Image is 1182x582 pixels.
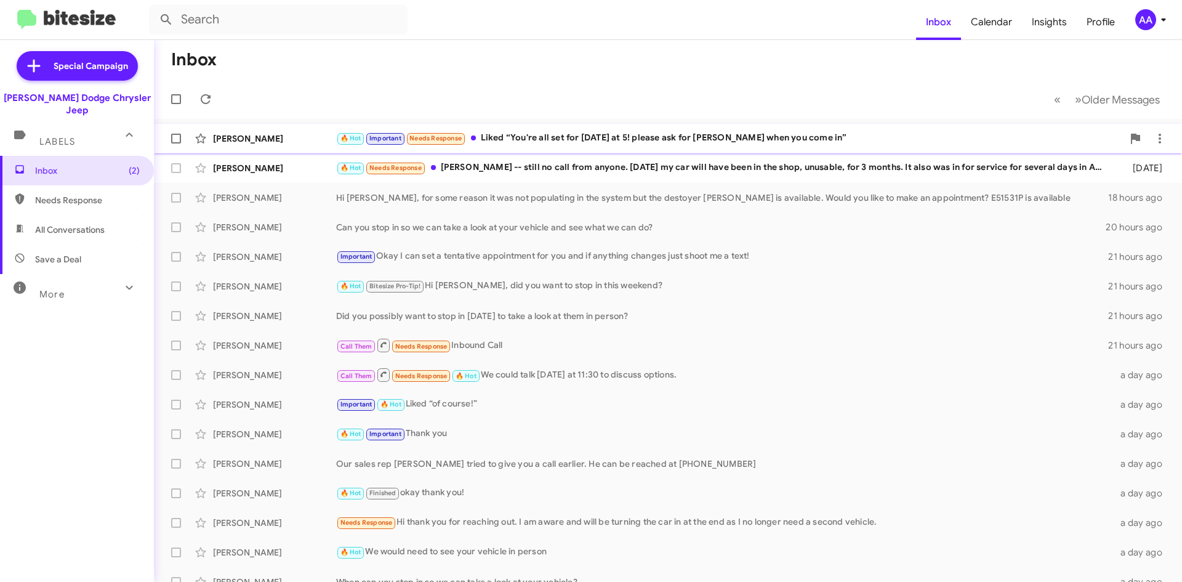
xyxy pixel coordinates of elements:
[336,458,1113,470] div: Our sales rep [PERSON_NAME] tried to give you a call earlier. He can be reached at [PHONE_NUMBER]
[336,192,1108,204] div: Hi [PERSON_NAME], for some reason it was not populating in the system but the destoyer [PERSON_NA...
[336,337,1108,353] div: Inbound Call
[213,517,336,529] div: [PERSON_NAME]
[395,372,448,380] span: Needs Response
[213,546,336,559] div: [PERSON_NAME]
[336,397,1113,411] div: Liked “of course!”
[213,339,336,352] div: [PERSON_NAME]
[961,4,1022,40] a: Calendar
[340,164,361,172] span: 🔥 Hot
[340,372,372,380] span: Call Them
[336,367,1113,382] div: We could talk [DATE] at 11:30 to discuss options.
[1113,487,1172,499] div: a day ago
[369,164,422,172] span: Needs Response
[1047,87,1068,112] button: Previous
[336,221,1106,233] div: Can you stop in so we can take a look at your vehicle and see what we can do?
[213,221,336,233] div: [PERSON_NAME]
[39,289,65,300] span: More
[213,369,336,381] div: [PERSON_NAME]
[340,400,372,408] span: Important
[369,134,401,142] span: Important
[336,515,1113,530] div: Hi thank you for reaching out. I am aware and will be turning the car in at the end as I no longe...
[369,489,396,497] span: Finished
[1054,92,1061,107] span: «
[213,428,336,440] div: [PERSON_NAME]
[336,310,1108,322] div: Did you possibly want to stop in [DATE] to take a look at them in person?
[1113,458,1172,470] div: a day ago
[1108,192,1172,204] div: 18 hours ago
[35,253,81,265] span: Save a Deal
[336,131,1123,145] div: Liked “You're all set for [DATE] at 5! please ask for [PERSON_NAME] when you come in”
[213,458,336,470] div: [PERSON_NAME]
[213,251,336,263] div: [PERSON_NAME]
[1077,4,1125,40] a: Profile
[1113,369,1172,381] div: a day ago
[213,487,336,499] div: [PERSON_NAME]
[1108,310,1172,322] div: 21 hours ago
[1113,517,1172,529] div: a day ago
[213,192,336,204] div: [PERSON_NAME]
[340,489,361,497] span: 🔥 Hot
[1022,4,1077,40] a: Insights
[54,60,128,72] span: Special Campaign
[171,50,217,70] h1: Inbox
[1067,87,1167,112] button: Next
[35,224,105,236] span: All Conversations
[1113,546,1172,559] div: a day ago
[336,545,1113,559] div: We would need to see your vehicle in person
[1075,92,1082,107] span: »
[340,134,361,142] span: 🔥 Hot
[213,280,336,293] div: [PERSON_NAME]
[916,4,961,40] a: Inbox
[35,164,140,177] span: Inbox
[1113,428,1172,440] div: a day ago
[336,279,1108,293] div: Hi [PERSON_NAME], did you want to stop in this weekend?
[1082,93,1160,107] span: Older Messages
[17,51,138,81] a: Special Campaign
[213,310,336,322] div: [PERSON_NAME]
[336,486,1113,500] div: okay thank you!
[369,430,401,438] span: Important
[1108,339,1172,352] div: 21 hours ago
[129,164,140,177] span: (2)
[1108,280,1172,293] div: 21 hours ago
[456,372,476,380] span: 🔥 Hot
[340,342,372,350] span: Call Them
[213,398,336,411] div: [PERSON_NAME]
[1047,87,1167,112] nav: Page navigation example
[336,249,1108,264] div: Okay I can set a tentative appointment for you and if anything changes just shoot me a text!
[39,136,75,147] span: Labels
[395,342,448,350] span: Needs Response
[213,132,336,145] div: [PERSON_NAME]
[340,430,361,438] span: 🔥 Hot
[340,253,372,261] span: Important
[409,134,462,142] span: Needs Response
[213,162,336,174] div: [PERSON_NAME]
[1106,221,1172,233] div: 20 hours ago
[369,282,420,290] span: Bitesize Pro-Tip!
[336,427,1113,441] div: Thank you
[1108,251,1172,263] div: 21 hours ago
[340,282,361,290] span: 🔥 Hot
[340,548,361,556] span: 🔥 Hot
[1135,9,1156,30] div: AA
[336,161,1113,175] div: [PERSON_NAME] -- still no call from anyone. [DATE] my car will have been in the shop, unusable, f...
[35,194,140,206] span: Needs Response
[380,400,401,408] span: 🔥 Hot
[149,5,408,34] input: Search
[340,519,393,527] span: Needs Response
[1113,398,1172,411] div: a day ago
[1113,162,1172,174] div: [DATE]
[1125,9,1168,30] button: AA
